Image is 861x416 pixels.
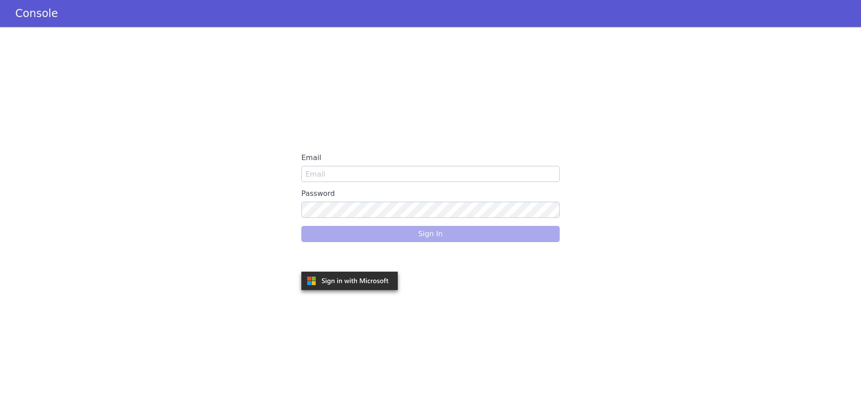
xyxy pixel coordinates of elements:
[301,166,560,182] input: Email
[301,186,560,202] label: Password
[301,272,398,290] img: azure.svg
[4,7,69,20] a: Console
[297,249,404,269] iframe: Sign in with Google Button
[301,150,560,166] label: Email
